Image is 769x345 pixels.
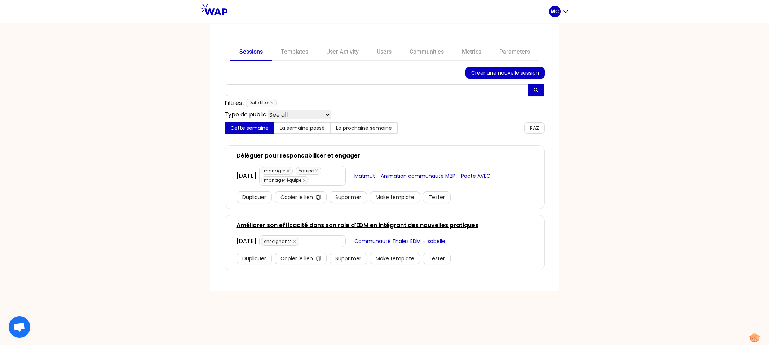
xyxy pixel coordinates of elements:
span: Créer une nouvelle session [471,69,539,77]
p: MC [551,8,559,15]
button: Communauté Thales EDM - Isabelle [349,235,451,247]
span: manager [261,167,293,175]
span: La semaine passé [280,124,325,132]
a: Metrics [453,44,490,61]
a: Parameters [490,44,539,61]
span: close [270,101,274,105]
button: Copier le liencopy [275,191,327,203]
span: close [302,178,306,182]
p: Type de public [225,110,266,119]
span: Communauté Thales EDM - Isabelle [354,237,445,245]
span: Copier le lien [280,193,313,201]
span: Tester [429,255,445,262]
span: Dupliquer [242,193,266,201]
a: Communities [401,44,453,61]
a: Améliorer son efficacité dans son role d'EDM en intégrant des nouvelles pratiques [237,221,478,230]
span: Supprimer [335,193,361,201]
button: Tester [423,191,451,203]
span: close [293,240,296,243]
span: La prochaine semaine [336,124,392,132]
button: RAZ [524,122,545,134]
span: close [286,169,290,173]
a: Templates [272,44,317,61]
span: Date filter [246,99,277,107]
div: [DATE] [237,172,256,180]
button: Make template [370,253,420,264]
button: Dupliquer [237,191,272,203]
button: Make template [370,191,420,203]
button: Dupliquer [237,253,272,264]
button: search [528,84,544,96]
span: copy [316,256,321,262]
button: Supprimer [330,253,367,264]
span: copy [316,195,321,200]
span: search [534,88,539,93]
div: [DATE] [237,237,256,246]
button: Créer une nouvelle session [465,67,545,79]
span: close [315,169,318,173]
span: RAZ [530,124,539,132]
span: enseignants [261,238,299,246]
a: Sessions [230,44,272,61]
span: équipe [296,167,321,175]
p: Filtres : [225,99,244,107]
button: Copier le liencopy [275,253,327,264]
span: Dupliquer [242,255,266,262]
button: MC [549,6,569,17]
span: Copier le lien [280,255,313,262]
button: Tester [423,253,451,264]
span: Cette semaine [230,124,269,132]
div: Ouvrir le chat [9,316,30,338]
a: User Activity [317,44,368,61]
a: Users [368,44,401,61]
span: Make template [376,255,414,262]
span: manager équipe [261,176,309,184]
button: Supprimer [330,191,367,203]
button: Matmut - Animation communauté M2P - Pacte AVEC [349,170,496,182]
span: Supprimer [335,255,361,262]
a: Déléguer pour responsabiliser et engager [237,151,360,160]
span: Matmut - Animation communauté M2P - Pacte AVEC [354,172,490,180]
span: Tester [429,193,445,201]
span: Make template [376,193,414,201]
